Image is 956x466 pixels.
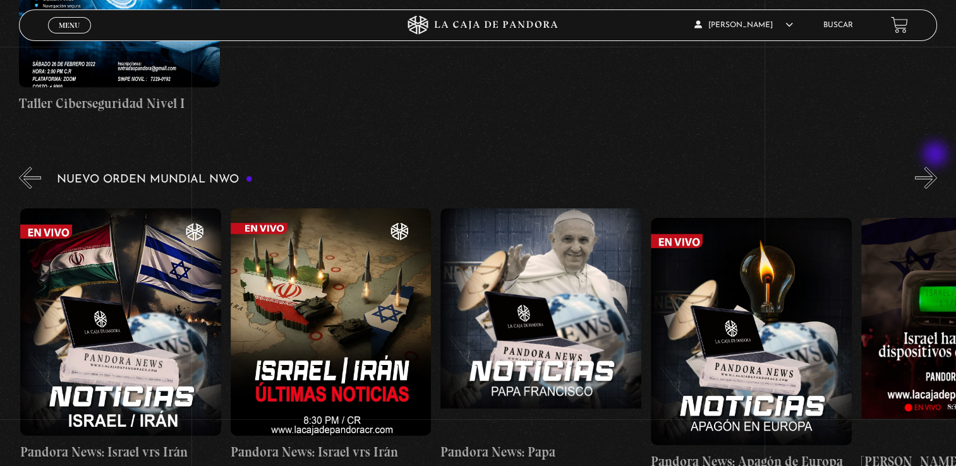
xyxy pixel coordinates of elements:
[823,21,853,29] a: Buscar
[694,21,793,29] span: [PERSON_NAME]
[915,167,937,189] button: Next
[19,167,41,189] button: Previous
[59,21,80,29] span: Menu
[54,32,84,41] span: Cerrar
[57,174,253,186] h3: Nuevo Orden Mundial NWO
[19,93,220,114] h4: Taller Ciberseguridad Nivel I
[891,16,908,33] a: View your shopping cart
